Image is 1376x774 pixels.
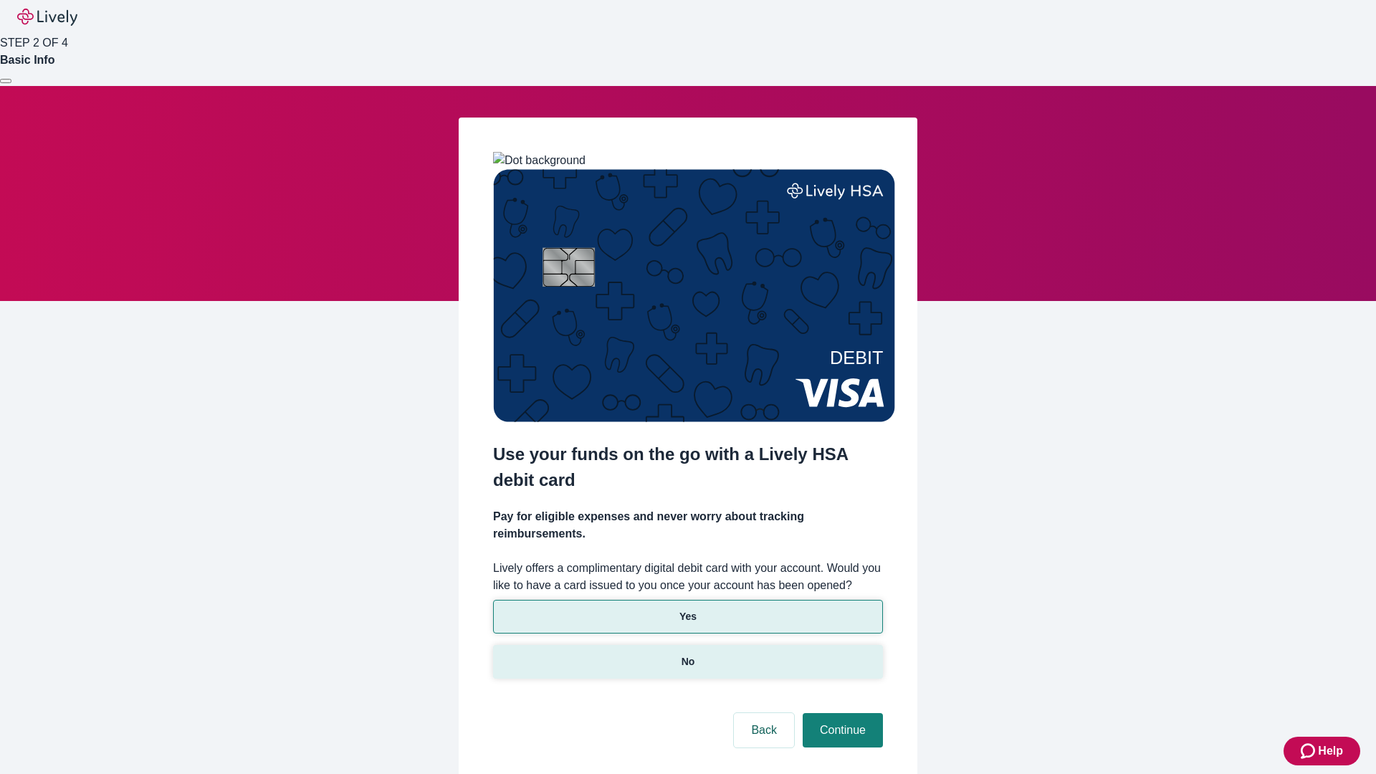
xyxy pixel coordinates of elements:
[1301,742,1318,760] svg: Zendesk support icon
[679,609,697,624] p: Yes
[493,508,883,543] h4: Pay for eligible expenses and never worry about tracking reimbursements.
[1318,742,1343,760] span: Help
[682,654,695,669] p: No
[1284,737,1360,765] button: Zendesk support iconHelp
[17,9,77,26] img: Lively
[493,600,883,634] button: Yes
[493,560,883,594] label: Lively offers a complimentary digital debit card with your account. Would you like to have a card...
[493,169,895,422] img: Debit card
[493,441,883,493] h2: Use your funds on the go with a Lively HSA debit card
[493,645,883,679] button: No
[734,713,794,747] button: Back
[803,713,883,747] button: Continue
[493,152,586,169] img: Dot background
